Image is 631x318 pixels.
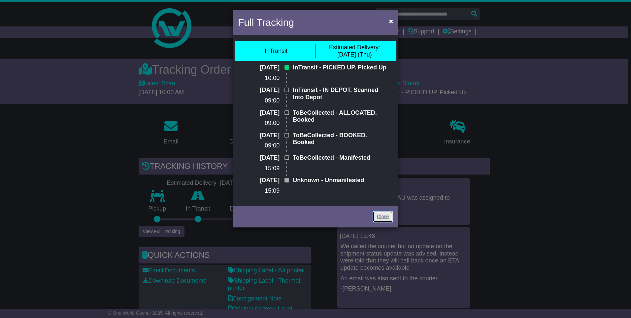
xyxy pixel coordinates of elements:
[238,15,294,30] h4: Full Tracking
[389,17,393,25] span: ×
[373,211,393,222] a: Close
[241,120,280,127] p: 09:00
[241,109,280,117] p: [DATE]
[329,44,380,51] span: Estimated Delivery:
[241,132,280,139] p: [DATE]
[293,64,390,71] p: InTransit - PICKED UP. Picked Up
[293,87,390,101] p: InTransit - IN DEPOT. Scanned Into Depot
[329,44,380,58] div: [DATE] (Thu)
[293,177,390,184] p: Unknown - Unmanifested
[241,154,280,162] p: [DATE]
[241,177,280,184] p: [DATE]
[265,48,287,55] div: InTransit
[241,187,280,195] p: 15:09
[293,154,390,162] p: ToBeCollected - Manifested
[241,75,280,82] p: 10:00
[293,109,390,124] p: ToBeCollected - ALLOCATED. Booked
[241,87,280,94] p: [DATE]
[241,142,280,149] p: 09:00
[241,165,280,172] p: 15:09
[293,132,390,146] p: ToBeCollected - BOOKED. Booked
[241,97,280,104] p: 09:00
[386,14,396,28] button: Close
[241,64,280,71] p: [DATE]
